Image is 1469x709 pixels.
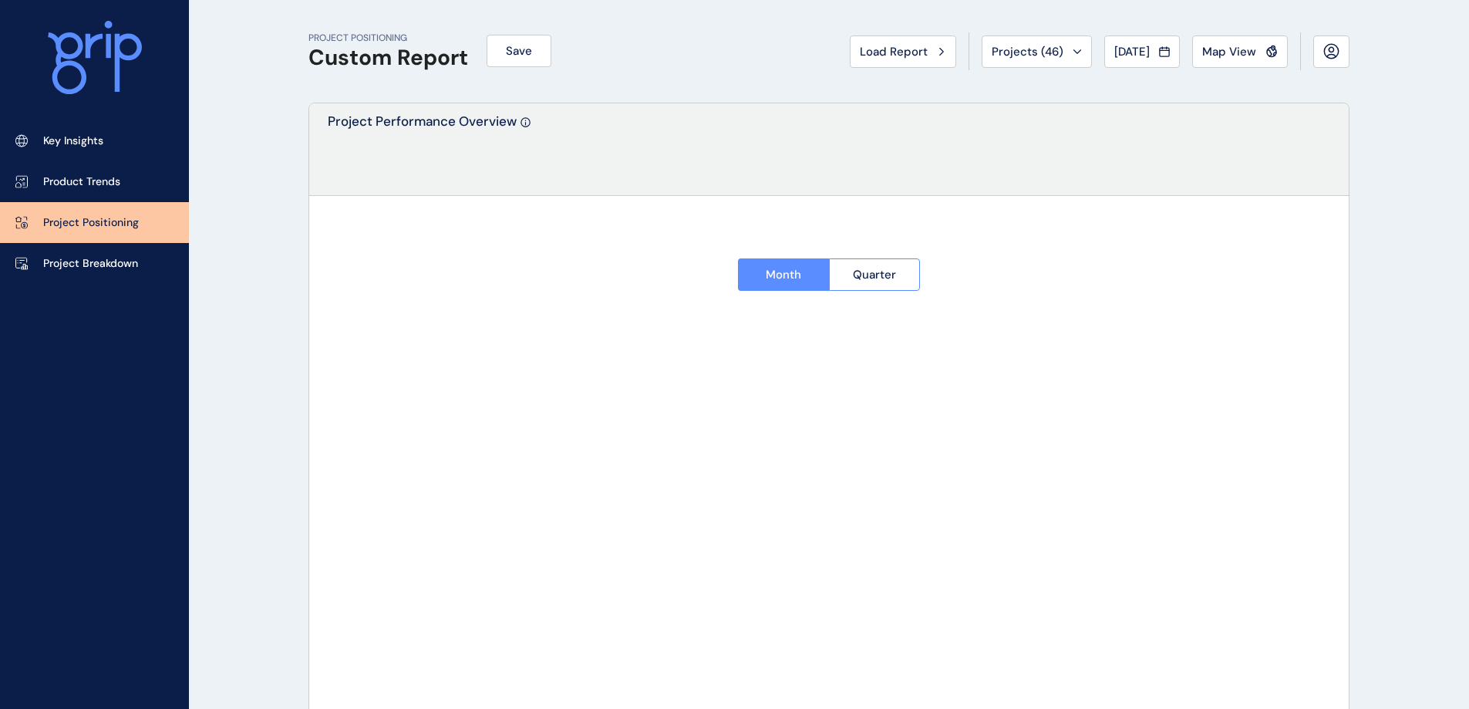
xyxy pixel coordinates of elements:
[982,35,1092,68] button: Projects (46)
[506,43,532,59] span: Save
[43,256,138,272] p: Project Breakdown
[1114,44,1150,59] span: [DATE]
[308,45,468,71] h1: Custom Report
[43,174,120,190] p: Product Trends
[992,44,1063,59] span: Projects ( 46 )
[850,35,956,68] button: Load Report
[43,215,139,231] p: Project Positioning
[1192,35,1288,68] button: Map View
[860,44,928,59] span: Load Report
[487,35,551,67] button: Save
[1202,44,1256,59] span: Map View
[1104,35,1180,68] button: [DATE]
[328,113,517,195] p: Project Performance Overview
[308,32,468,45] p: PROJECT POSITIONING
[43,133,103,149] p: Key Insights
